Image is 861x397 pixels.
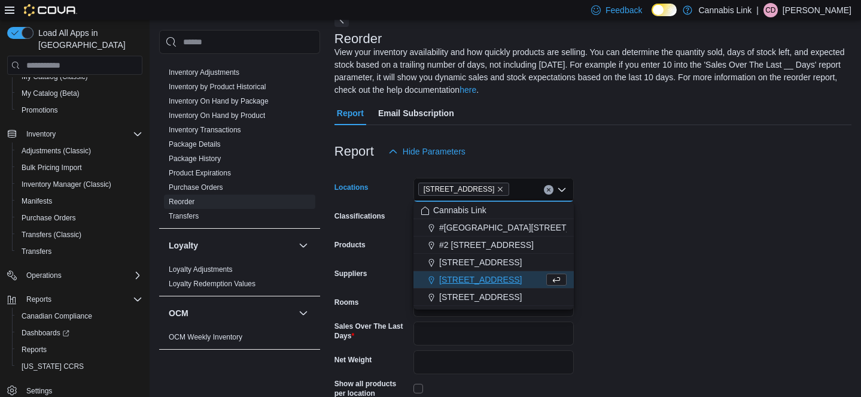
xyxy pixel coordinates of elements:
div: Choose from the following options [413,202,574,306]
h3: OCM [169,307,188,319]
button: Purchase Orders [12,210,147,226]
h3: Report [334,144,374,159]
span: [US_STATE] CCRS [22,362,84,371]
button: My Catalog (Beta) [12,85,147,102]
a: Manifests [17,194,57,208]
a: Package Details [169,140,221,149]
label: Sales Over The Last Days [334,322,409,341]
span: Washington CCRS [17,359,142,374]
span: CD [765,3,775,17]
input: Dark Mode [652,4,677,16]
button: Next [334,13,349,27]
span: Transfers [169,211,199,221]
span: Product Expirations [169,168,231,178]
span: Reports [22,292,142,307]
a: Inventory by Product Historical [169,83,266,91]
a: My Catalog (Beta) [17,86,84,101]
button: Manifests [12,193,147,210]
a: Loyalty Redemption Values [169,280,255,288]
button: Operations [2,267,147,284]
div: Loyalty [159,262,320,296]
div: Inventory [159,65,320,228]
button: Reports [12,341,147,358]
span: Canadian Compliance [22,311,92,321]
label: Products [334,240,366,250]
a: [US_STATE] CCRS [17,359,89,374]
a: Purchase Orders [169,183,223,192]
span: Dashboards [22,328,69,338]
a: here [460,85,476,95]
h3: Reorder [334,32,382,46]
label: Classifications [334,211,385,221]
span: #2 [STREET_ADDRESS] [439,239,534,251]
span: [STREET_ADDRESS] [439,291,522,303]
span: Promotions [17,103,142,117]
a: Transfers [17,244,56,259]
button: Operations [22,268,66,283]
a: Inventory Manager (Classic) [17,177,116,192]
a: Reports [17,343,51,357]
label: Locations [334,183,369,192]
button: Loyalty [296,238,311,253]
label: Suppliers [334,269,367,278]
a: Adjustments (Classic) [17,144,96,158]
span: Reorder [169,197,194,207]
a: Package History [169,154,221,163]
span: #[GEOGRAPHIC_DATA][STREET_ADDRESS] [439,222,614,234]
a: Bulk Pricing Import [17,160,87,175]
div: OCM [159,330,320,349]
span: Reports [17,343,142,357]
span: Feedback [606,4,642,16]
span: Adjustments (Classic) [17,144,142,158]
p: | [756,3,759,17]
a: Transfers [169,212,199,220]
span: Reports [26,295,51,304]
span: [STREET_ADDRESS] [439,274,522,286]
button: OCM [296,306,311,320]
button: Loyalty [169,240,294,251]
span: Inventory [26,129,56,139]
a: Inventory Transactions [169,126,241,134]
span: [STREET_ADDRESS] [424,183,495,195]
label: Net Weight [334,355,372,365]
span: Transfers [22,247,51,256]
a: Loyalty Adjustments [169,265,233,274]
p: Cannabis Link [698,3,752,17]
button: Transfers [12,243,147,260]
span: Inventory On Hand by Package [169,96,269,106]
span: Purchase Orders [17,211,142,225]
button: Inventory [2,126,147,143]
a: Purchase Orders [17,211,81,225]
span: Load All Apps in [GEOGRAPHIC_DATA] [34,27,142,51]
div: View your inventory availability and how quickly products are selling. You can determine the quan... [334,46,845,96]
h3: Loyalty [169,240,198,251]
p: [PERSON_NAME] [783,3,851,17]
a: Inventory On Hand by Package [169,97,269,105]
a: Transfers (Classic) [17,228,86,242]
button: Reports [22,292,56,307]
span: Transfers [17,244,142,259]
span: My Catalog (Beta) [17,86,142,101]
span: Adjustments (Classic) [22,146,91,156]
button: Canadian Compliance [12,308,147,325]
span: Operations [22,268,142,283]
span: Manifests [22,196,52,206]
button: Adjustments (Classic) [12,143,147,159]
span: Hide Parameters [403,146,466,157]
button: Hide Parameters [384,140,470,163]
div: Charlie Draper [763,3,778,17]
a: Reorder [169,198,194,206]
span: Bulk Pricing Import [22,163,82,172]
span: Cannabis Link [433,204,486,216]
button: Transfers (Classic) [12,226,147,243]
span: Inventory Manager (Classic) [22,180,111,189]
button: [STREET_ADDRESS] [413,271,574,289]
button: [US_STATE] CCRS [12,358,147,375]
span: [STREET_ADDRESS] [439,256,522,268]
button: Remove 1295 Highbury Ave N from selection in this group [497,186,504,193]
span: 1295 Highbury Ave N [418,183,510,196]
span: Canadian Compliance [17,309,142,323]
a: Dashboards [17,326,74,340]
